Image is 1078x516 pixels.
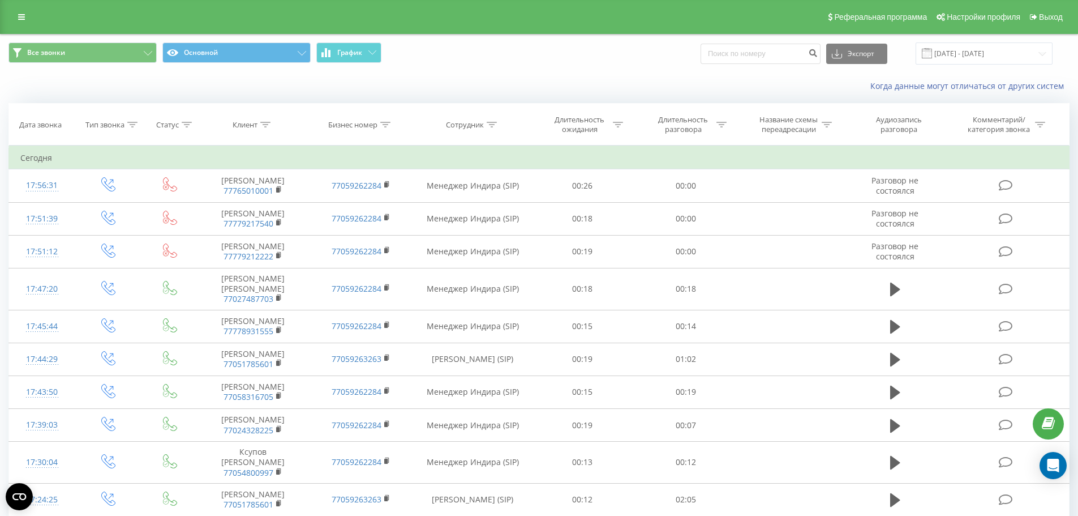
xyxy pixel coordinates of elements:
a: 77778931555 [224,326,273,336]
span: Разговор не состоялся [871,208,918,229]
td: Менеджер Индира (SIP) [415,202,531,235]
td: Менеджер Индира (SIP) [415,169,531,202]
a: 77779217540 [224,218,273,229]
span: График [337,49,362,57]
a: 77059262284 [332,246,381,257]
div: 17:24:25 [20,489,64,511]
td: Менеджер Индира (SIP) [415,310,531,343]
a: 77059262284 [332,420,381,430]
div: Длительность ожидания [549,115,610,134]
td: 00:19 [531,409,634,442]
div: Сотрудник [446,120,484,130]
div: Аудиозапись разговора [862,115,935,134]
a: 77779212222 [224,251,273,262]
div: Тип звонка [85,120,124,130]
td: Менеджер Индира (SIP) [415,268,531,310]
td: 00:15 [531,310,634,343]
input: Поиск по номеру [701,44,821,64]
td: [PERSON_NAME] [PERSON_NAME] [199,268,307,310]
div: 17:45:44 [20,315,64,338]
td: Ксупов [PERSON_NAME] [199,442,307,484]
td: [PERSON_NAME] [199,202,307,235]
span: Разговор не состоялся [871,241,918,262]
a: 77051785601 [224,499,273,510]
td: [PERSON_NAME] [199,409,307,442]
div: Open Intercom Messenger [1040,452,1067,479]
span: Выход [1039,12,1063,22]
a: 77059262284 [332,213,381,224]
td: Сегодня [9,147,1070,169]
td: [PERSON_NAME] (SIP) [415,343,531,376]
div: Название схемы переадресации [758,115,819,134]
td: [PERSON_NAME] [199,343,307,376]
td: 00:18 [634,268,738,310]
span: Настройки профиля [947,12,1020,22]
td: [PERSON_NAME] (SIP) [415,483,531,516]
td: 00:19 [531,235,634,268]
button: Основной [162,42,311,63]
td: [PERSON_NAME] [199,483,307,516]
a: 77059262284 [332,457,381,467]
button: График [316,42,381,63]
td: 00:15 [531,376,634,408]
td: 00:14 [634,310,738,343]
td: 00:18 [531,268,634,310]
a: Когда данные могут отличаться от других систем [870,80,1070,91]
td: [PERSON_NAME] [199,169,307,202]
td: Менеджер Индира (SIP) [415,235,531,268]
div: Комментарий/категория звонка [966,115,1032,134]
td: 00:26 [531,169,634,202]
span: Разговор не состоялся [871,175,918,196]
a: 77059262284 [332,180,381,191]
div: Бизнес номер [328,120,377,130]
td: Менеджер Индира (SIP) [415,442,531,484]
td: [PERSON_NAME] [199,310,307,343]
span: Реферальная программа [834,12,927,22]
div: 17:39:03 [20,414,64,436]
td: 00:00 [634,202,738,235]
a: 77059263263 [332,494,381,505]
td: [PERSON_NAME] [199,376,307,408]
td: 00:19 [531,343,634,376]
span: Все звонки [27,48,65,57]
div: 17:51:12 [20,241,64,263]
a: 77059262284 [332,321,381,331]
td: 01:02 [634,343,738,376]
a: 77024328225 [224,425,273,436]
td: 00:12 [531,483,634,516]
td: 00:07 [634,409,738,442]
button: Open CMP widget [6,483,33,510]
a: 77059263263 [332,353,381,364]
td: 00:00 [634,169,738,202]
a: 77027487703 [224,293,273,304]
div: 17:51:39 [20,208,64,230]
a: 77051785601 [224,359,273,369]
button: Все звонки [8,42,157,63]
div: Дата звонка [19,120,62,130]
td: Менеджер Индира (SIP) [415,409,531,442]
td: 00:19 [634,376,738,408]
td: [PERSON_NAME] [199,235,307,268]
div: 17:56:31 [20,174,64,197]
a: 77765010001 [224,185,273,196]
a: 77059262284 [332,283,381,294]
a: 77059262284 [332,386,381,397]
td: Менеджер Индира (SIP) [415,376,531,408]
div: 17:44:29 [20,348,64,370]
div: 17:47:20 [20,278,64,300]
td: 00:12 [634,442,738,484]
div: Длительность разговора [653,115,714,134]
a: 77058316705 [224,391,273,402]
a: 77054800997 [224,467,273,478]
button: Экспорт [826,44,887,64]
div: Статус [156,120,179,130]
div: 17:30:04 [20,451,64,474]
td: 00:00 [634,235,738,268]
div: Клиент [233,120,257,130]
td: 00:13 [531,442,634,484]
td: 00:18 [531,202,634,235]
td: 02:05 [634,483,738,516]
div: 17:43:50 [20,381,64,403]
